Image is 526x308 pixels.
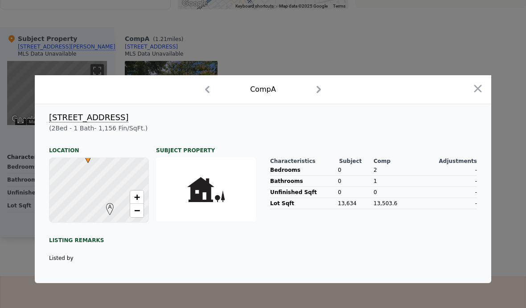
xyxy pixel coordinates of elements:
div: - [427,165,477,175]
span: 1,156 [99,125,116,132]
span: ( 2 Bed - 1 Bath - Fin/SqFt.) [49,125,148,132]
div: 0 [338,187,370,198]
div: - [427,198,477,209]
div: Comp A [250,84,276,95]
div: Bedrooms [270,165,334,175]
div: Location [49,140,149,154]
a: Zoom in [130,190,144,204]
span: 0 [374,189,377,195]
div: Listing remarks [49,230,256,244]
div: Subject Property [156,140,256,154]
div: 0 [338,176,370,186]
div: Adjustments [425,158,477,165]
div: - [427,176,477,186]
span: 2 [374,167,377,173]
div: - [427,187,477,198]
div: Subject [339,158,374,165]
div: Lot Sqft [270,198,334,209]
div: Listed by [49,255,256,262]
span: A [104,203,116,211]
div: 13,634 [338,198,370,209]
div: Comp [374,158,425,165]
div: Unfinished Sqft [270,187,334,198]
div: 0 [338,165,370,175]
a: Zoom out [130,204,144,217]
div: Bathrooms [270,176,334,186]
span: 13,503.6 [374,200,397,207]
div: 1 [374,176,423,186]
div: Characteristics [270,158,339,165]
span: − [134,205,140,216]
span: + [134,191,140,203]
div: A [104,203,109,208]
